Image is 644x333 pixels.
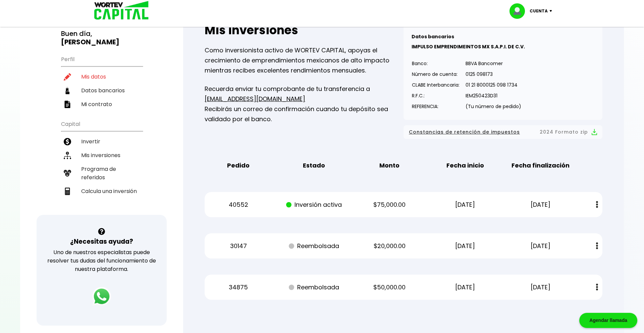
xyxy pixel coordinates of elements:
p: REFERENCIA: [412,101,460,111]
p: $20,000.00 [358,241,421,251]
img: editar-icon.952d3147.svg [64,73,71,81]
h2: Mis inversiones [205,23,404,37]
p: [DATE] [433,200,497,210]
ul: Perfil [61,52,143,111]
h3: Buen día, [61,30,143,46]
a: Datos bancarios [61,84,143,97]
p: $75,000.00 [358,200,421,210]
p: Recuerda enviar tu comprobante de tu transferencia a Recibirás un correo de confirmación cuando t... [205,84,404,124]
h3: ¿Necesitas ayuda? [70,237,133,246]
p: $50,000.00 [358,282,421,292]
a: Mi contrato [61,97,143,111]
p: 0125 098173 [466,69,521,79]
p: [DATE] [433,241,497,251]
b: IMPULSO EMPRENDIMEINTOS MX S.A.P.I. DE C.V. [412,43,525,50]
p: Banco: [412,58,460,68]
img: inversiones-icon.6695dc30.svg [64,152,71,159]
p: IEM250423D31 [466,91,521,101]
p: R.F.C.: [412,91,460,101]
b: Fecha inicio [446,160,484,171]
img: datos-icon.10cf9172.svg [64,87,71,94]
span: Constancias de retención de impuestos [409,128,520,136]
a: Invertir [61,135,143,148]
p: [DATE] [509,200,573,210]
b: Fecha finalización [512,160,570,171]
b: [PERSON_NAME] [61,37,119,47]
b: Estado [303,160,325,171]
b: Datos bancarios [412,33,454,40]
a: [EMAIL_ADDRESS][DOMAIN_NAME] [205,95,305,103]
p: Número de cuenta: [412,69,460,79]
p: 01 21 8000125 098 1734 [466,80,521,90]
p: 40552 [207,200,270,210]
p: Cuenta [530,6,548,16]
p: Reembolsada [282,241,346,251]
p: Uno de nuestros especialistas puede resolver tus dudas del funcionamiento de nuestra plataforma. [45,248,158,273]
a: Mis inversiones [61,148,143,162]
ul: Capital [61,116,143,215]
p: [DATE] [433,282,497,292]
b: Pedido [227,160,250,171]
p: Inversión activa [282,200,346,210]
img: calculadora-icon.17d418c4.svg [64,188,71,195]
p: (Tu número de pedido) [466,101,521,111]
button: Constancias de retención de impuestos2024 Formato zip [409,128,597,136]
img: contrato-icon.f2db500c.svg [64,101,71,108]
a: Mis datos [61,70,143,84]
b: Monto [379,160,399,171]
div: Agendar llamada [579,313,637,328]
img: invertir-icon.b3b967d7.svg [64,138,71,145]
p: 30147 [207,241,270,251]
img: icon-down [548,10,557,12]
a: Calcula una inversión [61,184,143,198]
a: Programa de referidos [61,162,143,184]
p: BBVA Bancomer [466,58,521,68]
p: Reembolsada [282,282,346,292]
p: [DATE] [509,241,573,251]
img: profile-image [509,3,530,19]
img: logos_whatsapp-icon.242b2217.svg [92,287,111,306]
img: recomiendanos-icon.9b8e9327.svg [64,170,71,177]
p: Como inversionista activo de WORTEV CAPITAL, apoyas el crecimiento de emprendimientos mexicanos d... [205,45,404,76]
p: [DATE] [509,282,573,292]
p: CLABE Interbancaria: [412,80,460,90]
p: 34875 [207,282,270,292]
